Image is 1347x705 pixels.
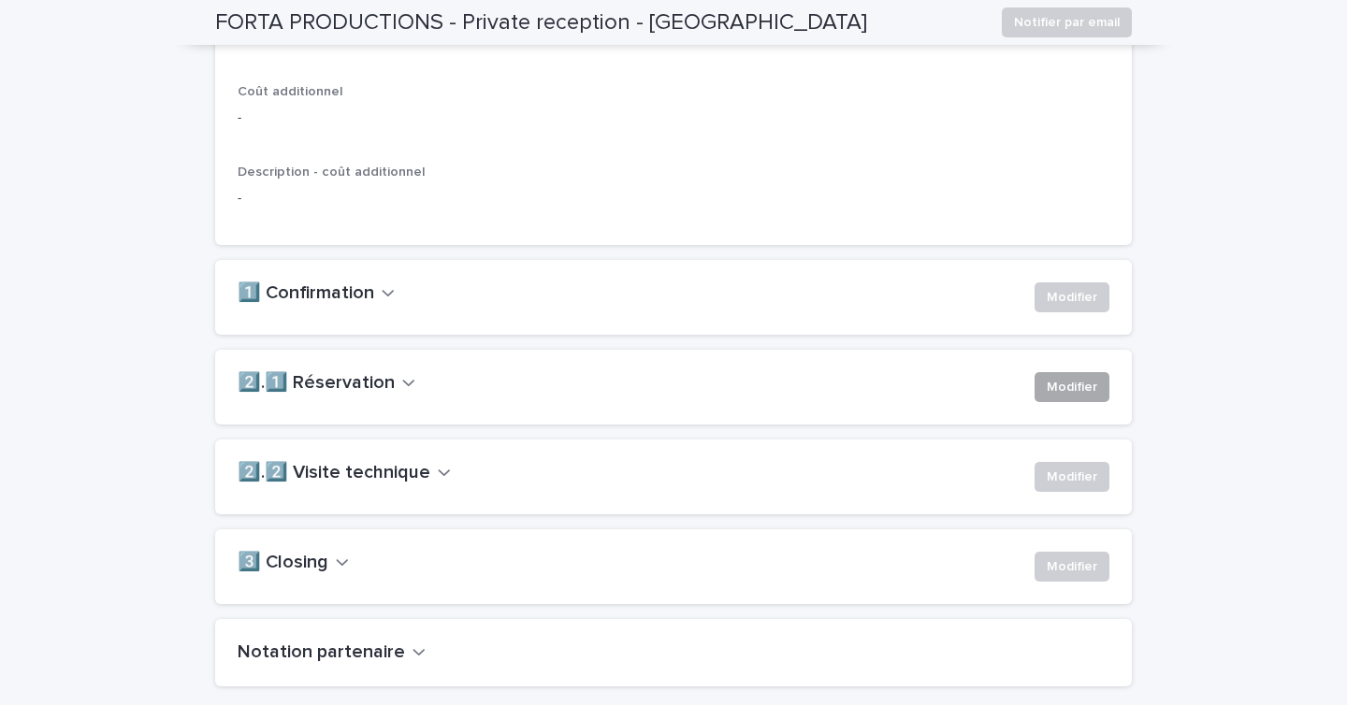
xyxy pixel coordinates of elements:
button: Notifier par email [1002,7,1132,37]
h2: 1️⃣ Confirmation [238,282,374,305]
button: Notation partenaire [238,641,426,664]
button: Modifier [1035,372,1109,402]
button: 2️⃣.2️⃣ Visite technique [238,462,451,484]
span: Modifier [1047,378,1097,396]
button: 1️⃣ Confirmation [238,282,395,305]
h2: 3️⃣ Closing [238,552,328,574]
button: Modifier [1035,552,1109,582]
span: Modifier [1047,288,1097,307]
span: Description - coût additionnel [238,165,426,179]
p: - [238,189,1109,209]
button: Modifier [1035,462,1109,492]
button: 2️⃣.1️⃣ Réservation [238,372,415,395]
span: Notifier par email [1014,13,1120,32]
h2: 2️⃣.1️⃣ Réservation [238,372,395,395]
p: - [238,108,514,128]
span: Modifier [1047,468,1097,486]
h2: Notation partenaire [238,641,405,664]
span: Coût additionnel [238,85,343,98]
h2: FORTA PRODUCTIONS - Private reception - [GEOGRAPHIC_DATA] [215,9,867,36]
span: Modifier [1047,557,1097,576]
h2: 2️⃣.2️⃣ Visite technique [238,462,430,484]
button: Modifier [1035,282,1109,312]
button: 3️⃣ Closing [238,552,349,574]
